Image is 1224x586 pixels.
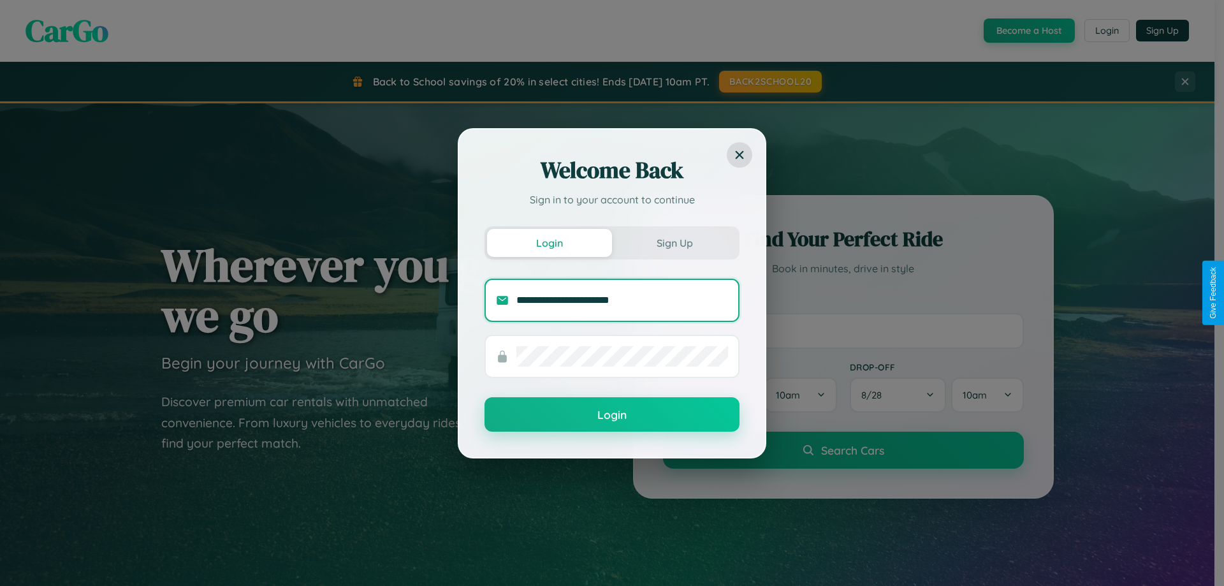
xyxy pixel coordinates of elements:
[612,229,737,257] button: Sign Up
[1209,267,1218,319] div: Give Feedback
[484,155,739,186] h2: Welcome Back
[487,229,612,257] button: Login
[484,397,739,432] button: Login
[484,192,739,207] p: Sign in to your account to continue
